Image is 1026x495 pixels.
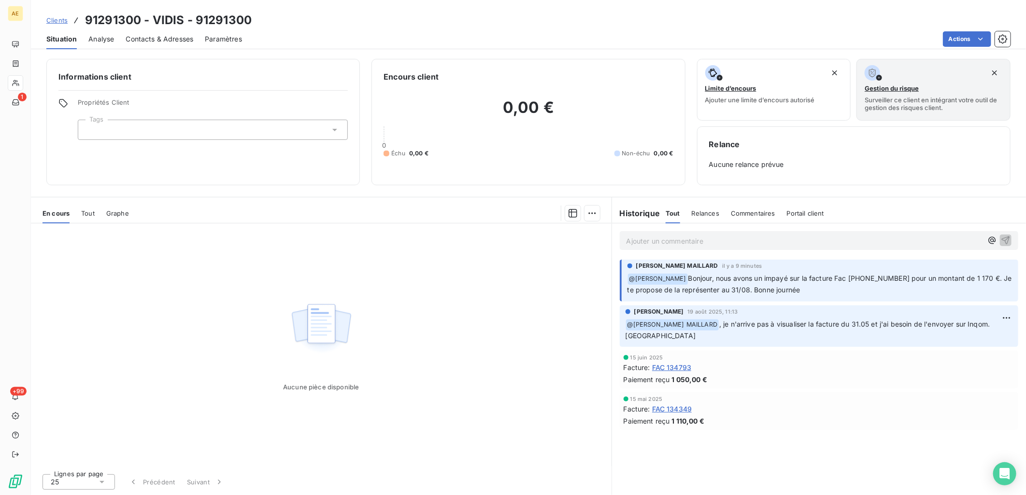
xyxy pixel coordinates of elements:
span: il y a 9 minutes [722,263,762,269]
img: Empty state [290,299,352,358]
span: Paiement reçu [624,374,670,385]
span: Commentaires [731,209,775,217]
h2: 0,00 € [384,98,673,127]
span: 15 juin 2025 [630,355,663,360]
a: 1 [8,95,23,110]
span: 1 050,00 € [672,374,708,385]
span: 0,00 € [654,149,673,158]
a: Clients [46,15,68,25]
span: , je n'arrive pas à visualiser la facture du 31.05 et j'ai besoin de l'envoyer sur Inqom. [GEOGRA... [626,320,992,340]
span: Tout [666,209,680,217]
span: En cours [43,209,70,217]
span: 25 [51,477,59,487]
span: Paiement reçu [624,416,670,426]
span: Propriétés Client [78,98,348,112]
span: Échu [391,149,405,158]
span: 1 110,00 € [672,416,705,426]
h6: Encours client [384,71,439,82]
span: Non-échu [622,149,650,158]
span: Aucune relance prévue [709,160,998,169]
span: Ajouter une limite d’encours autorisé [705,96,815,104]
span: Limite d’encours [705,84,756,92]
button: Limite d’encoursAjouter une limite d’encours autorisé [697,59,851,121]
span: Gestion du risque [865,84,919,92]
span: Paramètres [205,34,242,44]
span: @ [PERSON_NAME] MAILLARD [626,319,719,330]
span: Facture : [624,404,650,414]
input: Ajouter une valeur [86,125,94,134]
span: Surveiller ce client en intégrant votre outil de gestion des risques client. [865,96,1002,111]
h6: Historique [612,207,660,219]
span: Situation [46,34,77,44]
button: Gestion du risqueSurveiller ce client en intégrant votre outil de gestion des risques client. [856,59,1011,121]
span: 0,00 € [409,149,428,158]
span: Aucune pièce disponible [283,383,359,391]
span: FAC 134793 [652,362,692,372]
span: Tout [81,209,95,217]
span: Graphe [106,209,129,217]
h3: 91291300 - VIDIS - 91291300 [85,12,252,29]
span: 1 [18,93,27,101]
span: Relances [692,209,719,217]
span: +99 [10,387,27,396]
span: 0 [382,141,386,149]
div: AE [8,6,23,21]
span: Portail client [787,209,824,217]
span: Bonjour, nous avons un impayé sur la facture Fac [PHONE_NUMBER] pour un montant de 1 170 €. Je te... [627,274,1014,294]
span: Clients [46,16,68,24]
button: Suivant [181,472,230,492]
h6: Relance [709,138,998,150]
img: Logo LeanPay [8,474,23,489]
h6: Informations client [58,71,348,82]
span: [PERSON_NAME] MAILLARD [636,261,718,270]
span: FAC 134349 [652,404,692,414]
span: [PERSON_NAME] [634,307,684,316]
span: Contacts & Adresses [126,34,193,44]
div: Open Intercom Messenger [993,462,1016,485]
span: @ [PERSON_NAME] [628,274,688,285]
span: Analyse [88,34,114,44]
span: 15 mai 2025 [630,396,663,402]
button: Précédent [123,472,181,492]
span: Facture : [624,362,650,372]
span: 19 août 2025, 11:13 [688,309,738,315]
button: Actions [943,31,991,47]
